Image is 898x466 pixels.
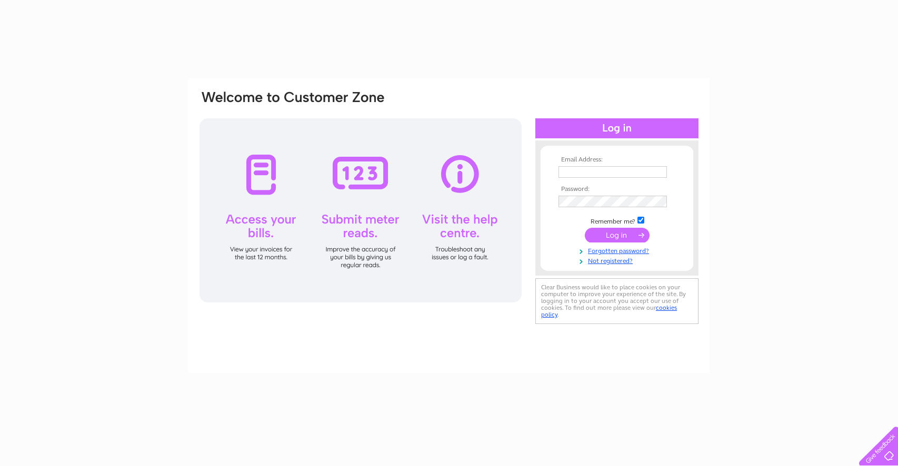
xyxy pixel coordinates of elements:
a: Not registered? [558,255,678,265]
th: Email Address: [556,156,678,164]
td: Remember me? [556,215,678,226]
a: Forgotten password? [558,245,678,255]
a: cookies policy [541,304,677,318]
input: Submit [585,228,650,242]
th: Password: [556,186,678,193]
div: Clear Business would like to place cookies on your computer to improve your experience of the sit... [535,278,699,324]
